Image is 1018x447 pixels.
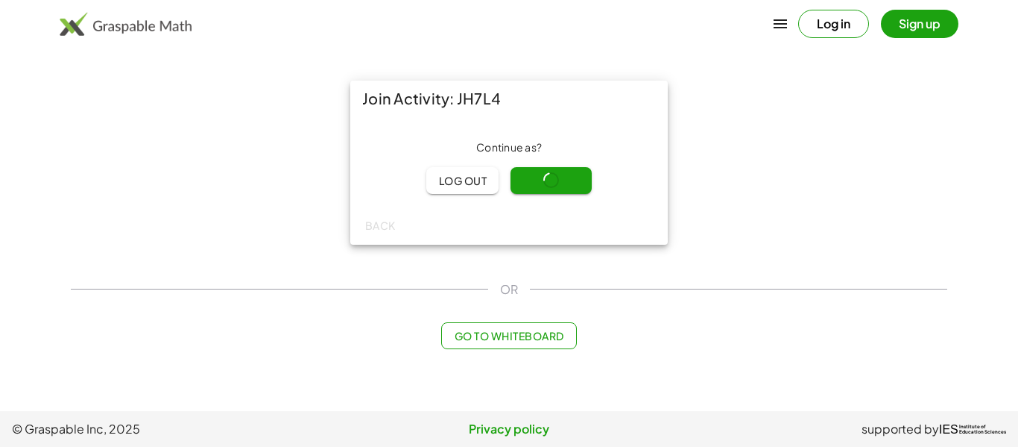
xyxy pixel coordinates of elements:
div: Join Activity: JH7L4 [350,81,668,116]
span: Go to Whiteboard [454,329,563,343]
button: Sign up [881,10,958,38]
a: Privacy policy [344,420,675,438]
div: Continue as ? [362,140,656,155]
span: OR [500,281,518,298]
span: © Graspable Inc, 2025 [12,420,344,438]
button: Log out [426,167,499,194]
button: Log in [798,10,869,38]
button: Go to Whiteboard [441,322,576,349]
span: supported by [861,420,939,438]
span: Institute of Education Sciences [959,425,1006,435]
span: Log out [438,174,487,187]
a: IESInstitute ofEducation Sciences [939,420,1006,438]
span: IES [939,422,958,437]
